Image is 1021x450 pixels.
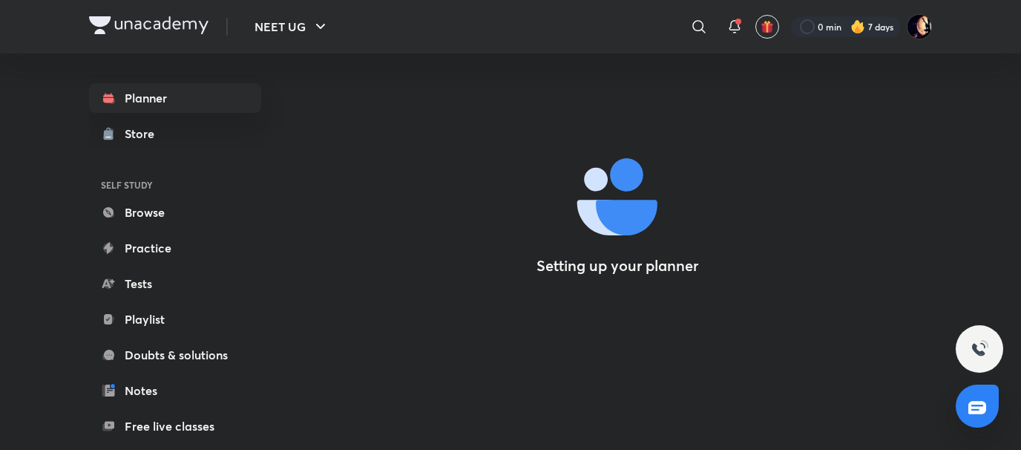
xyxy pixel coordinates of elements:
[89,16,209,38] a: Company Logo
[89,304,261,334] a: Playlist
[89,269,261,299] a: Tests
[907,14,932,39] img: Mayank Singh
[89,119,261,149] a: Store
[125,125,163,143] div: Store
[89,83,261,113] a: Planner
[755,15,779,39] button: avatar
[971,340,988,358] img: ttu
[89,376,261,405] a: Notes
[761,20,774,33] img: avatar
[89,16,209,34] img: Company Logo
[246,12,338,42] button: NEET UG
[850,19,865,34] img: streak
[536,257,698,275] h4: Setting up your planner
[89,233,261,263] a: Practice
[89,172,261,198] h6: SELF STUDY
[89,411,261,441] a: Free live classes
[89,198,261,227] a: Browse
[89,340,261,370] a: Doubts & solutions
